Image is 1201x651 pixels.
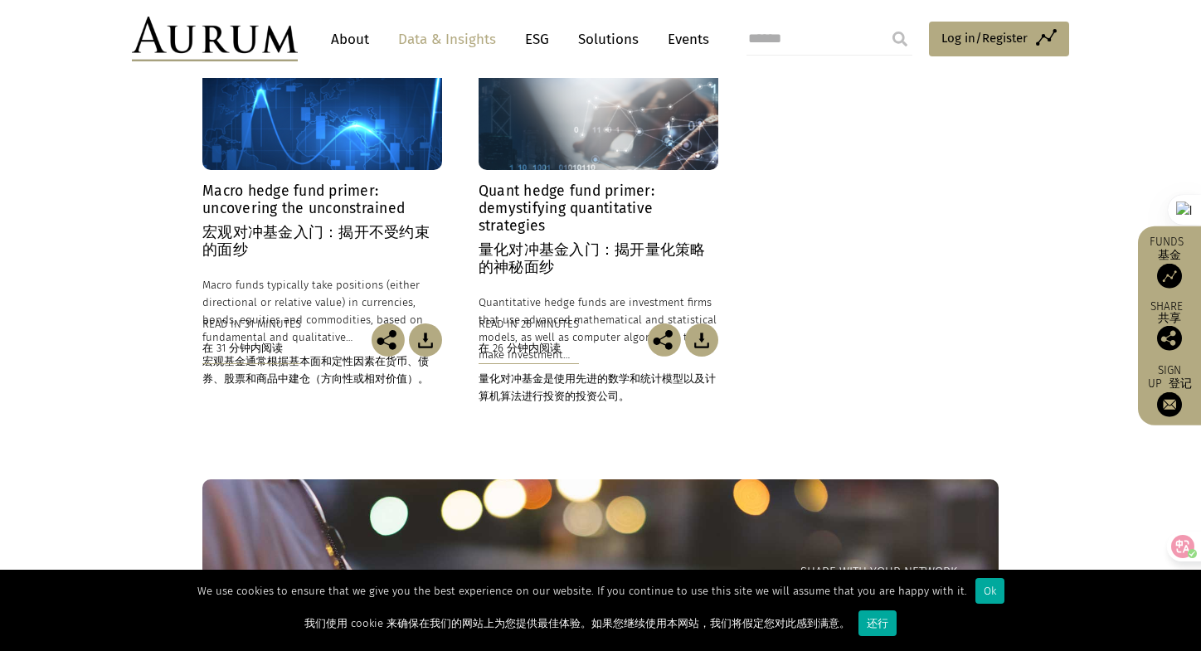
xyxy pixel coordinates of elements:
[648,323,681,357] img: Share this post
[202,276,442,395] p: Macro funds typically take positions (either directional or relative value) in currencies, bonds,...
[409,323,442,357] img: Download Article
[1158,310,1181,324] font: 共享
[202,20,442,315] a: Insights 见解 Macro hedge fund primer: uncovering the unconstrained宏观对冲基金入门：揭开不受约束的面纱 Macro funds t...
[883,22,917,56] input: Submit
[975,578,1004,604] div: Ok
[1146,362,1193,417] a: Sign up 登记
[479,342,561,354] font: 在 26 分钟内阅读
[517,24,557,55] a: ESG
[202,355,429,385] font: 宏观基金通常根据基本面和定性因素在货币、债券、股票和商品中建仓（方向性或相对价值）。
[304,617,897,629] font: 我们使用 cookie 来确保在我们的网站上为您提供最佳体验。如果您继续使用本网站，我们将假定您对此感到满意。
[1157,325,1182,350] img: Share this post
[1158,248,1181,262] font: 基金
[479,20,718,315] a: Insights 见解 Quant hedge fund primer: demystifying quantitative strategies量化对冲基金入门：揭开量化策略的神秘面纱 Qua...
[202,224,430,259] font: 宏观对冲基金入门：揭开不受约束的面纱
[202,182,442,265] h4: Macro hedge fund primer: uncovering the unconstrained
[323,24,377,55] a: About
[372,323,405,357] img: Share this post
[600,562,957,615] p: Share with your network
[941,28,1028,48] span: Log in/Register
[132,17,298,61] img: Aurum
[570,24,647,55] a: Solutions
[929,22,1069,56] a: Log in/Register
[479,182,718,283] h4: Quant hedge fund primer: demystifying quantitative strategies
[390,24,504,55] a: Data & Insights
[479,241,706,276] font: 量化对冲基金入门：揭开量化策略的神秘面纱
[479,372,716,402] font: 量化对冲基金是使用先进的数学和统计模型以及计算机算法进行投资的投资公司。
[1157,264,1182,289] img: Access Funds
[479,315,579,364] div: Read in 26 minutes
[202,342,283,354] font: 在 31 分钟内阅读
[202,315,301,364] div: Read in 31 minutes
[659,24,709,55] a: Events
[1146,234,1193,289] a: Funds 基金
[479,294,718,412] p: Quantitative hedge funds are investment firms that use advanced mathematical and statistical mode...
[858,610,897,636] div: 还行
[1169,377,1192,391] font: 登记
[685,323,718,357] img: Download Article
[1157,392,1182,417] img: Sign up to our newsletter
[1146,301,1193,351] div: Share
